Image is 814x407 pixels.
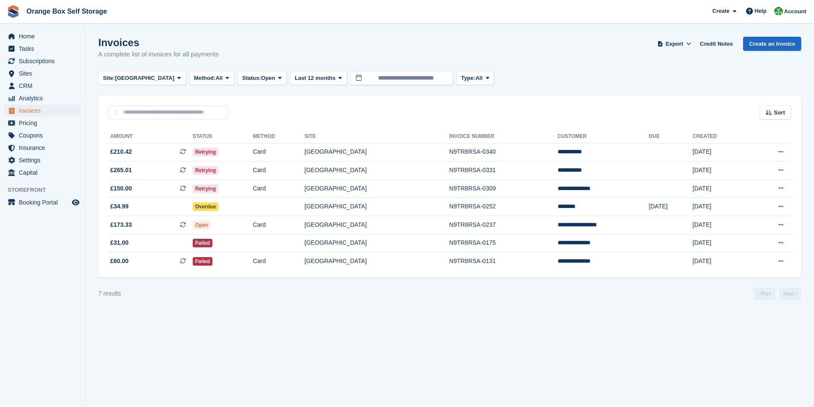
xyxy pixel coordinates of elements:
[4,142,81,154] a: menu
[4,117,81,129] a: menu
[19,43,70,55] span: Tasks
[19,92,70,104] span: Analytics
[110,220,132,229] span: £173.33
[752,287,803,300] nav: Page
[19,196,70,208] span: Booking Portal
[693,216,749,234] td: [DATE]
[193,239,213,247] span: Failed
[4,129,81,141] a: menu
[449,234,557,252] td: N9TR8RSA-0175
[666,40,683,48] span: Export
[295,74,335,82] span: Last 12 months
[253,216,305,234] td: Card
[305,252,450,270] td: [GEOGRAPHIC_DATA]
[19,80,70,92] span: CRM
[193,221,211,229] span: Open
[193,257,213,266] span: Failed
[215,74,223,82] span: All
[193,148,219,156] span: Retrying
[193,202,219,211] span: Overdue
[449,198,557,216] td: N9TR8RSA-0252
[305,161,450,180] td: [GEOGRAPHIC_DATA]
[693,130,749,143] th: Created
[109,130,193,143] th: Amount
[649,198,692,216] td: [DATE]
[253,179,305,198] td: Card
[305,143,450,161] td: [GEOGRAPHIC_DATA]
[290,71,347,85] button: Last 12 months
[253,143,305,161] td: Card
[194,74,216,82] span: Method:
[4,167,81,179] a: menu
[305,198,450,216] td: [GEOGRAPHIC_DATA]
[238,71,287,85] button: Status: Open
[4,55,81,67] a: menu
[98,71,186,85] button: Site: [GEOGRAPHIC_DATA]
[449,179,557,198] td: N9TR8RSA-0309
[19,167,70,179] span: Capital
[110,202,129,211] span: £34.99
[305,234,450,252] td: [GEOGRAPHIC_DATA]
[4,105,81,117] a: menu
[779,287,801,300] a: Next
[693,143,749,161] td: [DATE]
[19,154,70,166] span: Settings
[693,179,749,198] td: [DATE]
[103,74,115,82] span: Site:
[98,289,121,298] div: 7 results
[193,130,253,143] th: Status
[4,154,81,166] a: menu
[19,55,70,67] span: Subscriptions
[7,5,20,18] img: stora-icon-8386f47178a22dfd0bd8f6a31ec36ba5ce8667c1dd55bd0f319d3a0aa187defe.svg
[253,130,305,143] th: Method
[189,71,234,85] button: Method: All
[110,257,129,266] span: £60.00
[449,216,557,234] td: N9TR8RSA-0237
[649,130,692,143] th: Due
[110,184,132,193] span: £150.00
[19,142,70,154] span: Insurance
[19,117,70,129] span: Pricing
[712,7,729,15] span: Create
[110,238,129,247] span: £31.00
[305,216,450,234] td: [GEOGRAPHIC_DATA]
[693,161,749,180] td: [DATE]
[558,130,649,143] th: Customer
[4,67,81,79] a: menu
[193,184,219,193] span: Retrying
[774,7,783,15] img: Binder Bhardwaj
[4,196,81,208] a: menu
[693,198,749,216] td: [DATE]
[242,74,261,82] span: Status:
[4,80,81,92] a: menu
[693,252,749,270] td: [DATE]
[456,71,494,85] button: Type: All
[8,186,85,194] span: Storefront
[19,67,70,79] span: Sites
[305,130,450,143] th: Site
[4,30,81,42] a: menu
[115,74,174,82] span: [GEOGRAPHIC_DATA]
[449,130,557,143] th: Invoice Number
[19,30,70,42] span: Home
[253,161,305,180] td: Card
[110,147,132,156] span: £210.42
[71,197,81,208] a: Preview store
[774,108,785,117] span: Sort
[743,37,801,51] a: Create an Invoice
[753,287,776,300] a: Previous
[98,37,219,48] h1: Invoices
[655,37,693,51] button: Export
[784,7,806,16] span: Account
[4,92,81,104] a: menu
[4,43,81,55] a: menu
[193,166,219,175] span: Retrying
[449,161,557,180] td: N9TR8RSA-0331
[23,4,111,18] a: Orange Box Self Storage
[449,143,557,161] td: N9TR8RSA-0340
[19,129,70,141] span: Coupons
[305,179,450,198] td: [GEOGRAPHIC_DATA]
[261,74,275,82] span: Open
[19,105,70,117] span: Invoices
[696,37,736,51] a: Credit Notes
